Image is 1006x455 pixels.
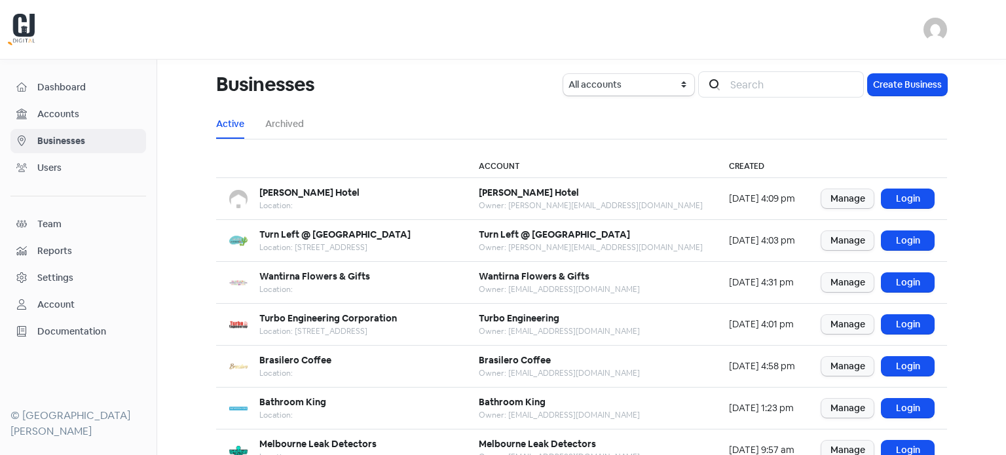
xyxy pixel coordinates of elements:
[882,231,934,250] a: Login
[10,156,146,180] a: Users
[37,161,140,175] span: Users
[216,117,244,131] a: Active
[729,359,795,373] div: [DATE] 4:58 pm
[10,129,146,153] a: Businesses
[479,325,640,337] div: Owner: [EMAIL_ADDRESS][DOMAIN_NAME]
[259,283,370,295] div: Location:
[923,18,947,41] img: User
[466,155,716,178] th: Account
[479,283,640,295] div: Owner: [EMAIL_ADDRESS][DOMAIN_NAME]
[259,228,411,240] b: Turn Left @ [GEOGRAPHIC_DATA]
[479,242,703,253] div: Owner: [PERSON_NAME][EMAIL_ADDRESS][DOMAIN_NAME]
[479,396,546,408] b: Bathroom King
[216,64,314,105] h1: Businesses
[37,271,73,285] div: Settings
[821,357,874,376] a: Manage
[821,231,874,250] a: Manage
[821,399,874,418] a: Manage
[479,409,640,421] div: Owner: [EMAIL_ADDRESS][DOMAIN_NAME]
[229,232,248,250] img: d182d1a0-a5ec-47a3-96d7-ca77d581c7ae-250x250.png
[229,190,248,208] img: default-business-250x250.png
[479,187,579,198] b: [PERSON_NAME] Hotel
[259,438,377,450] b: Melbourne Leak Detectors
[37,134,140,148] span: Businesses
[479,438,596,450] b: Melbourne Leak Detectors
[479,228,630,240] b: Turn Left @ [GEOGRAPHIC_DATA]
[259,354,331,366] b: Brasilero Coffee
[729,318,795,331] div: [DATE] 4:01 pm
[229,357,248,376] img: 923d10a0-c0d7-4130-b2e0-b993da5f2701-250x250.png
[259,325,397,337] div: Location: [STREET_ADDRESS]
[229,399,248,418] img: 0f2530c4-7bd4-4e63-bb23-5aa01a06ecf1-250x250.png
[479,367,640,379] div: Owner: [EMAIL_ADDRESS][DOMAIN_NAME]
[821,189,874,208] a: Manage
[882,357,934,376] a: Login
[10,319,146,344] a: Documentation
[882,189,934,208] a: Login
[868,74,947,96] button: Create Business
[229,316,248,334] img: 51c3f34b-4621-4181-8842-c25bc9d52360-250x250.png
[882,315,934,334] a: Login
[37,325,140,338] span: Documentation
[479,270,589,282] b: Wantirna Flowers & Gifts
[882,399,934,418] a: Login
[259,270,370,282] b: Wantirna Flowers & Gifts
[821,315,874,334] a: Manage
[37,244,140,258] span: Reports
[229,274,248,292] img: 80da2bd1-3364-44bc-a588-06384c0e2f68-250x250.png
[37,217,140,231] span: Team
[729,276,795,289] div: [DATE] 4:31 pm
[37,298,75,312] div: Account
[882,273,934,292] a: Login
[729,401,795,415] div: [DATE] 1:23 pm
[729,234,795,247] div: [DATE] 4:03 pm
[10,75,146,100] a: Dashboard
[259,187,360,198] b: [PERSON_NAME] Hotel
[729,192,795,206] div: [DATE] 4:09 pm
[10,239,146,263] a: Reports
[37,81,140,94] span: Dashboard
[10,212,146,236] a: Team
[259,312,397,324] b: Turbo Engineering Corporation
[10,293,146,317] a: Account
[10,408,146,439] div: © [GEOGRAPHIC_DATA][PERSON_NAME]
[37,107,140,121] span: Accounts
[722,71,864,98] input: Search
[479,354,551,366] b: Brasilero Coffee
[821,273,874,292] a: Manage
[716,155,808,178] th: Created
[265,117,304,131] a: Archived
[259,396,326,408] b: Bathroom King
[10,266,146,290] a: Settings
[479,200,703,211] div: Owner: [PERSON_NAME][EMAIL_ADDRESS][DOMAIN_NAME]
[259,409,326,421] div: Location:
[259,242,411,253] div: Location: [STREET_ADDRESS]
[259,367,331,379] div: Location:
[259,200,360,211] div: Location:
[10,102,146,126] a: Accounts
[479,312,559,324] b: Turbo Engineering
